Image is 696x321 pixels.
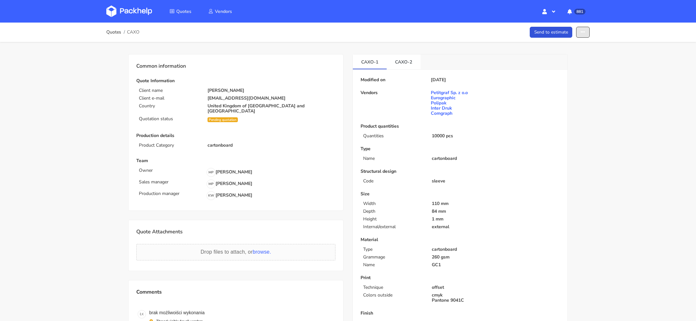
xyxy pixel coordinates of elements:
p: Structural design [361,169,560,174]
span: Inter Druk [431,106,468,111]
nav: breadcrumb [106,26,140,39]
span: CAXO [127,30,140,35]
div: Pending quotation [208,117,238,122]
p: Internal/external [363,224,424,229]
p: [PERSON_NAME] [208,88,335,93]
p: external [432,224,560,229]
p: sleeve [432,179,560,184]
a: CAXO-1 [353,54,387,69]
a: Quotes [162,5,199,17]
p: [PERSON_NAME] [207,168,252,177]
p: Common information [136,62,335,71]
p: 10000 pcs [432,133,560,139]
p: Grammage [363,255,424,260]
p: Width [363,201,424,206]
p: [DATE] [431,77,446,83]
p: 84 mm [432,209,560,214]
p: Code [363,179,424,184]
a: CAXO-2 [387,54,420,69]
p: Client name [139,88,200,93]
p: [PERSON_NAME] [207,191,252,200]
p: Modified on [361,77,428,83]
p: Quotation status [139,116,200,122]
p: Print [361,275,560,280]
a: Send to estimate [530,27,573,38]
p: Colors outside [363,293,424,298]
p: Production details [136,133,335,138]
span: Quotes [176,8,191,15]
span: browse. [253,249,271,255]
a: Quotes [106,30,121,35]
p: Team [136,158,335,163]
span: Eurographic [431,95,468,101]
p: brak możliwoiści wykonania [149,310,334,315]
p: Size [361,191,560,197]
p: offset [432,285,560,290]
span: Polipak [431,101,468,106]
p: Name [363,262,424,267]
span: Comgraph [431,111,468,116]
p: 1 mm [432,217,560,222]
span: K [142,310,144,318]
p: GC1 [432,262,560,267]
p: cartonboard [208,143,335,148]
span: MP [207,180,215,188]
span: Petitgraf Sp. z o.o [431,90,468,95]
p: Name [363,156,424,161]
p: Production manager [139,191,203,196]
span: MP [207,168,215,177]
p: Comments [136,288,335,296]
img: Dashboard [106,5,152,17]
p: Product Category [139,143,200,148]
p: cartonboard [432,247,560,252]
p: Type [361,146,560,151]
button: 881 [562,5,590,17]
p: Technique [363,285,424,290]
span: Drop files to attach, or [201,249,271,255]
p: United Kingdom of [GEOGRAPHIC_DATA] and [GEOGRAPHIC_DATA] [208,103,335,114]
p: Height [363,217,424,222]
p: Product quantities [361,124,560,129]
p: Material [361,237,560,242]
span: 881 [574,9,585,15]
p: Country [139,103,200,109]
p: Client e-mail [139,96,200,101]
span: Vendors [215,8,232,15]
p: Finish [361,311,560,316]
p: Quote Attachments [136,228,335,236]
p: cartonboard [432,156,560,161]
p: Vendors [361,90,428,95]
p: Quote Information [136,78,335,83]
span: KW [207,191,215,200]
a: Vendors [200,5,240,17]
p: Type [363,247,424,252]
p: Owner [139,168,203,173]
p: [EMAIL_ADDRESS][DOMAIN_NAME] [208,96,335,101]
p: 260 gsm [432,255,560,260]
p: Depth [363,209,424,214]
span: Ł [140,310,142,318]
p: cmyk [432,293,560,298]
p: 110 mm [432,201,560,206]
p: Pantone 9041C [432,298,560,303]
p: Quantities [363,133,424,139]
p: Sales manager [139,180,203,185]
p: [PERSON_NAME] [207,180,252,189]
